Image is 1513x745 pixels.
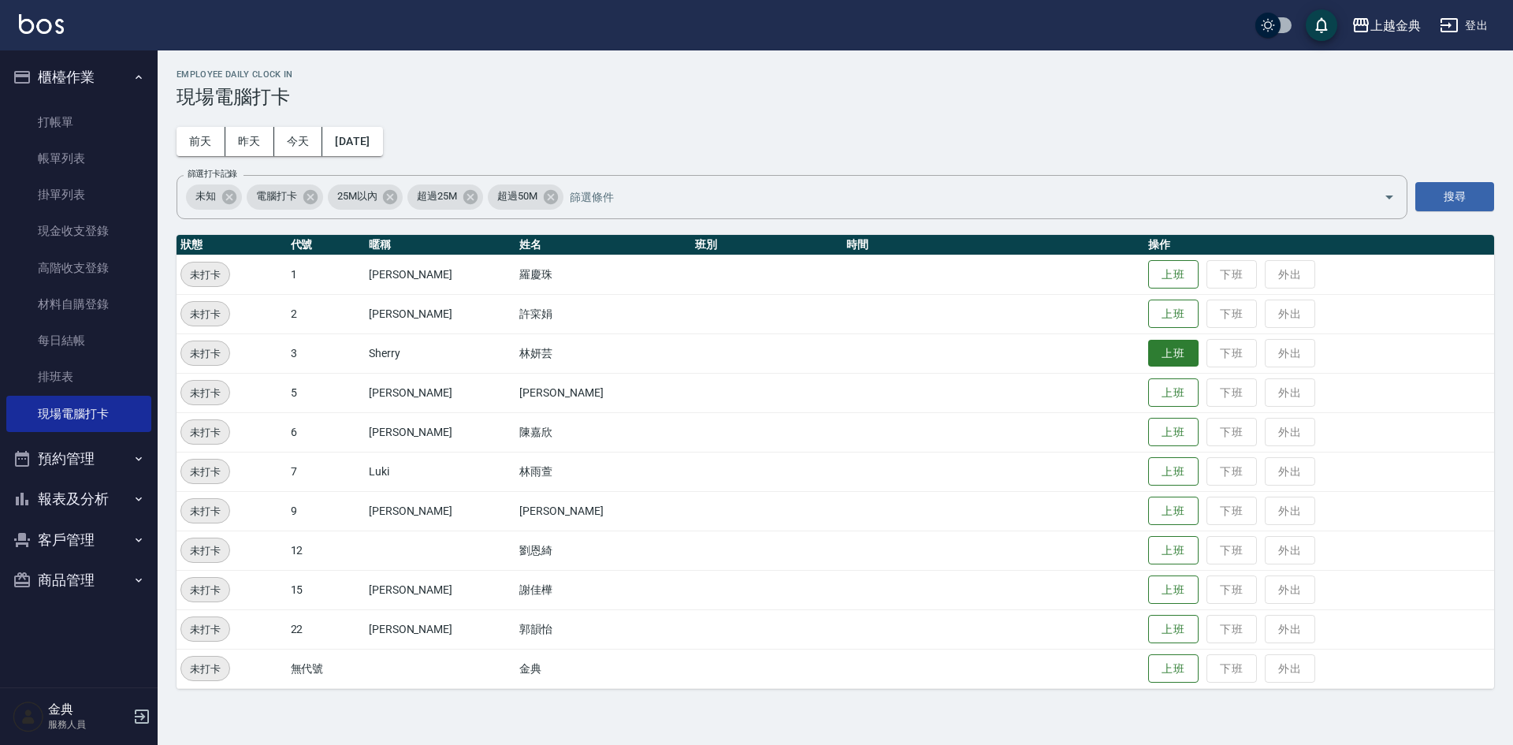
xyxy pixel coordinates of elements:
td: 無代號 [287,649,365,688]
button: 預約管理 [6,438,151,479]
th: 暱稱 [365,235,516,255]
img: Person [13,701,44,732]
p: 服務人員 [48,717,128,732]
button: 上班 [1148,576,1199,605]
td: [PERSON_NAME] [365,255,516,294]
input: 篩選條件 [566,183,1356,210]
td: 許寀娟 [515,294,691,333]
label: 篩選打卡記錄 [188,168,237,180]
th: 姓名 [515,235,691,255]
th: 班別 [691,235,842,255]
td: 林雨萱 [515,452,691,491]
button: 櫃檯作業 [6,57,151,98]
td: 劉恩綺 [515,531,691,570]
button: 上越金典 [1345,9,1427,42]
button: 搜尋 [1415,182,1494,211]
span: 未打卡 [181,503,229,520]
img: Logo [19,14,64,34]
button: 前天 [177,127,225,156]
td: [PERSON_NAME] [365,412,516,452]
button: Open [1377,184,1402,210]
a: 帳單列表 [6,140,151,177]
td: 2 [287,294,365,333]
span: 未打卡 [181,464,229,480]
td: 5 [287,373,365,412]
button: 今天 [274,127,323,156]
td: [PERSON_NAME] [515,491,691,531]
span: 25M以內 [328,188,387,204]
td: [PERSON_NAME] [365,373,516,412]
button: 上班 [1148,340,1199,367]
td: 郭韻怡 [515,609,691,649]
td: 6 [287,412,365,452]
td: [PERSON_NAME] [365,294,516,333]
td: 22 [287,609,365,649]
span: 未打卡 [181,306,229,322]
td: [PERSON_NAME] [365,570,516,609]
button: [DATE] [322,127,382,156]
h5: 金典 [48,702,128,717]
span: 未打卡 [181,424,229,441]
h3: 現場電腦打卡 [177,86,1494,108]
span: 未知 [186,188,225,204]
span: 未打卡 [181,621,229,638]
button: 上班 [1148,497,1199,526]
td: 15 [287,570,365,609]
td: 9 [287,491,365,531]
th: 時間 [842,235,1144,255]
td: 金典 [515,649,691,688]
button: 商品管理 [6,560,151,601]
a: 打帳單 [6,104,151,140]
span: 電腦打卡 [247,188,307,204]
div: 上越金典 [1370,16,1421,35]
th: 狀態 [177,235,287,255]
button: 登出 [1433,11,1494,40]
div: 25M以內 [328,184,403,210]
td: 7 [287,452,365,491]
a: 高階收支登錄 [6,250,151,286]
div: 未知 [186,184,242,210]
span: 超過25M [407,188,467,204]
div: 超過50M [488,184,563,210]
span: 未打卡 [181,345,229,362]
span: 未打卡 [181,542,229,559]
td: 羅慶珠 [515,255,691,294]
button: save [1306,9,1337,41]
span: 超過50M [488,188,547,204]
button: 上班 [1148,457,1199,486]
span: 未打卡 [181,385,229,401]
button: 上班 [1148,260,1199,289]
td: Sherry [365,333,516,373]
button: 上班 [1148,615,1199,644]
td: 3 [287,333,365,373]
div: 電腦打卡 [247,184,323,210]
a: 材料自購登錄 [6,286,151,322]
a: 現場電腦打卡 [6,396,151,432]
td: 謝佳樺 [515,570,691,609]
button: 客戶管理 [6,520,151,561]
th: 操作 [1144,235,1494,255]
td: [PERSON_NAME] [365,491,516,531]
td: [PERSON_NAME] [515,373,691,412]
button: 上班 [1148,378,1199,408]
td: [PERSON_NAME] [365,609,516,649]
button: 上班 [1148,418,1199,447]
td: Luki [365,452,516,491]
a: 每日結帳 [6,322,151,359]
td: 林妍芸 [515,333,691,373]
th: 代號 [287,235,365,255]
span: 未打卡 [181,661,229,677]
button: 上班 [1148,536,1199,565]
span: 未打卡 [181,266,229,283]
h2: Employee Daily Clock In [177,69,1494,80]
button: 昨天 [225,127,274,156]
button: 上班 [1148,300,1199,329]
span: 未打卡 [181,582,229,598]
td: 陳嘉欣 [515,412,691,452]
td: 1 [287,255,365,294]
div: 超過25M [407,184,483,210]
a: 掛單列表 [6,177,151,213]
a: 排班表 [6,359,151,395]
button: 報表及分析 [6,479,151,520]
td: 12 [287,531,365,570]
